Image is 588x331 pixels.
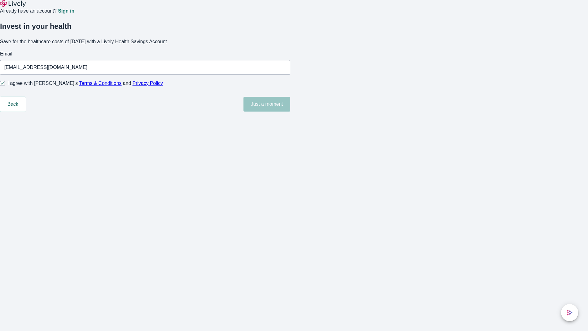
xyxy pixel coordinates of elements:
a: Terms & Conditions [79,81,122,86]
svg: Lively AI Assistant [567,310,573,316]
span: I agree with [PERSON_NAME]’s and [7,80,163,87]
a: Sign in [58,9,74,13]
button: chat [561,304,578,321]
a: Privacy Policy [133,81,163,86]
